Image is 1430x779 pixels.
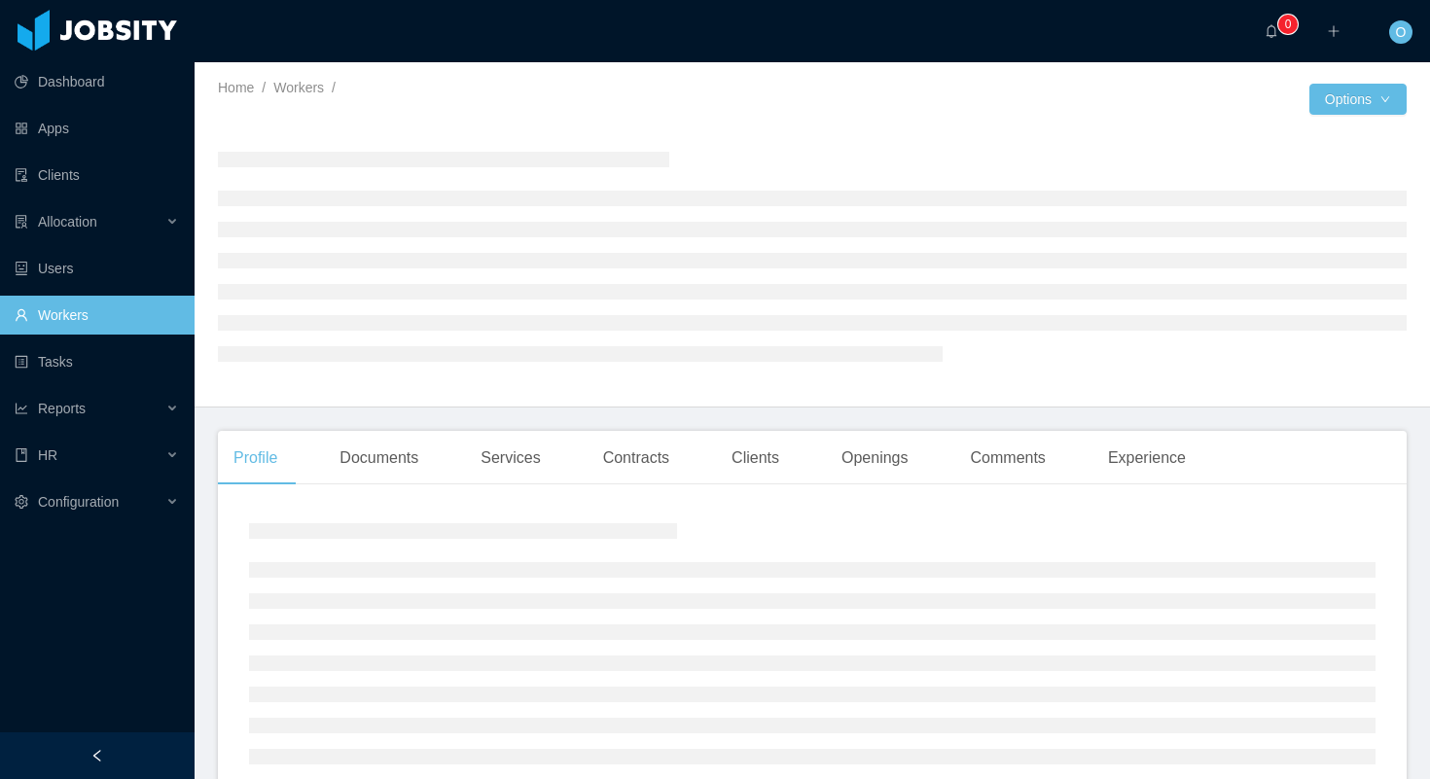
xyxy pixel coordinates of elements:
[15,62,179,101] a: icon: pie-chartDashboard
[38,401,86,416] span: Reports
[332,80,336,95] span: /
[38,214,97,230] span: Allocation
[588,431,685,485] div: Contracts
[1327,24,1341,38] i: icon: plus
[1278,15,1298,34] sup: 0
[15,156,179,195] a: icon: auditClients
[15,249,179,288] a: icon: robotUsers
[15,448,28,462] i: icon: book
[15,215,28,229] i: icon: solution
[465,431,555,485] div: Services
[15,342,179,381] a: icon: profileTasks
[273,80,324,95] a: Workers
[262,80,266,95] span: /
[38,494,119,510] span: Configuration
[15,109,179,148] a: icon: appstoreApps
[15,402,28,415] i: icon: line-chart
[826,431,924,485] div: Openings
[1265,24,1278,38] i: icon: bell
[1309,84,1407,115] button: Optionsicon: down
[218,431,293,485] div: Profile
[1396,20,1407,44] span: O
[15,296,179,335] a: icon: userWorkers
[955,431,1061,485] div: Comments
[1092,431,1201,485] div: Experience
[15,495,28,509] i: icon: setting
[716,431,795,485] div: Clients
[38,447,57,463] span: HR
[324,431,434,485] div: Documents
[218,80,254,95] a: Home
